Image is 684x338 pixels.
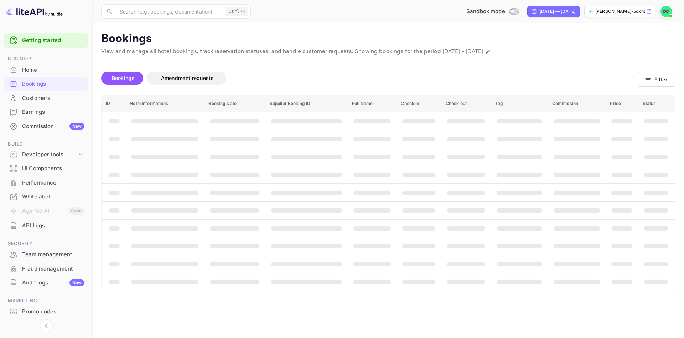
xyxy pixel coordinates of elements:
[4,240,88,248] span: Security
[484,48,491,55] button: Change date range
[4,120,88,133] a: CommissionNew
[4,190,88,204] div: Whitelabel
[22,151,77,159] div: Developer tools
[4,91,88,105] div: Customers
[22,251,84,259] div: Team management
[69,123,84,130] div: New
[442,48,483,55] span: [DATE] - [DATE]
[22,222,84,230] div: API Logs
[491,95,548,112] th: Tag
[4,91,88,105] a: Customers
[4,262,88,276] div: Fraud management
[4,276,88,289] a: Audit logsNew
[4,219,88,232] a: API Logs
[4,248,88,261] a: Team management
[397,95,441,112] th: Check in
[4,33,88,48] div: Getting started
[6,6,63,17] img: LiteAPI logo
[4,55,88,63] span: Business
[595,8,645,15] p: [PERSON_NAME]-5qxnz.n...
[4,77,88,91] div: Bookings
[22,36,84,45] a: Getting started
[22,108,84,116] div: Earnings
[112,75,135,81] span: Bookings
[441,95,491,112] th: Check out
[22,308,84,316] div: Promo codes
[101,47,675,56] p: View and manage all hotel bookings, track reservation statuses, and handle customer requests. Sho...
[606,95,638,112] th: Price
[4,176,88,189] a: Performance
[101,72,638,85] div: account-settings tabs
[466,7,505,16] span: Sandbox mode
[22,66,84,74] div: Home
[548,95,606,112] th: Commission
[463,7,522,16] div: Switch to Production mode
[4,305,88,318] a: Promo codes
[40,319,53,332] button: Collapse navigation
[4,63,88,76] a: Home
[660,6,672,17] img: Danilo Chantez
[22,94,84,102] div: Customers
[265,95,348,112] th: Supplier Booking ID
[161,75,214,81] span: Amendment requests
[22,179,84,187] div: Performance
[4,297,88,305] span: Marketing
[348,95,397,112] th: Full Name
[4,63,88,77] div: Home
[226,7,248,16] div: Ctrl+K
[22,165,84,173] div: UI Components
[22,279,84,287] div: Audit logs
[204,95,265,112] th: Booking Date
[22,193,84,201] div: Whitelabel
[4,77,88,90] a: Bookings
[540,8,575,15] div: [DATE] — [DATE]
[69,279,84,286] div: New
[22,80,84,88] div: Bookings
[638,95,675,112] th: Status
[638,72,675,87] button: Filter
[4,262,88,275] a: Fraud management
[4,162,88,175] a: UI Components
[102,95,675,291] table: booking table
[4,190,88,203] a: Whitelabel
[4,140,88,148] span: Build
[4,176,88,190] div: Performance
[101,32,675,46] p: Bookings
[115,4,223,19] input: Search (e.g. bookings, documentation)
[102,95,125,112] th: ID
[125,95,204,112] th: Hotel informations
[22,122,84,131] div: Commission
[4,105,88,119] div: Earnings
[4,148,88,161] div: Developer tools
[22,265,84,273] div: Fraud management
[4,105,88,118] a: Earnings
